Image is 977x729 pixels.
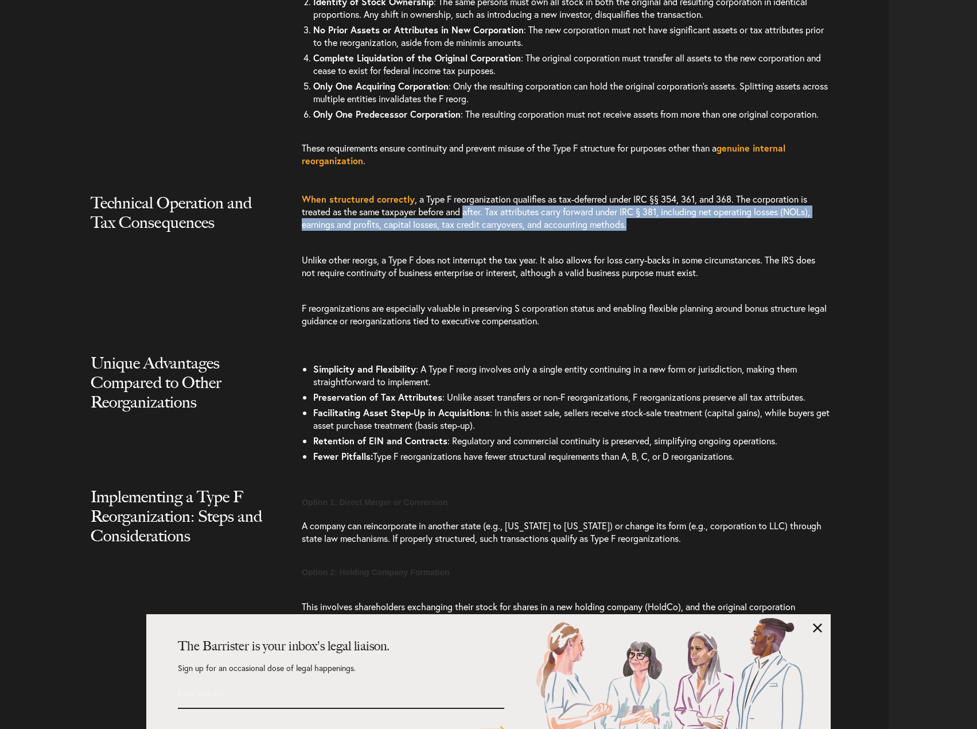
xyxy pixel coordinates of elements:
span: : Only the resulting corporation can hold the original corporation’s assets. Splitting assets acr... [313,80,828,104]
span: Unlike other reorgs, a Type F does not interrupt the tax year. It also allows for loss carry-back... [302,254,815,278]
span: Type F reorganizations have fewer structural requirements than A, B, C, or D reorganizations. [371,450,734,462]
b: Complete Liquidation of the Original Corporation [313,52,521,64]
span: : Regulatory and commercial continuity is preserved, simplifying ongoing operations. [447,435,777,447]
b: Only One Acquiring Corporation [313,80,449,92]
span: : The original corporation must transfer all assets to the new corporation and cease to exist for... [313,52,821,76]
b: Retention of EIN and Contracts [313,435,447,447]
strong: Option 1: Direct Merger or Conversion [302,498,447,507]
span: : The resulting corporation must not receive assets from more than one original corporation. [461,108,819,120]
b: Only One Predecessor Corporation [313,108,461,120]
input: Email Address [178,684,422,703]
a: When structured correctly [302,193,415,205]
span: : A Type F reorg involves only a single entity continuing in a new form or jurisdiction, making t... [313,363,797,387]
span: A company can reincorporate in another state (e.g., [US_STATE] to [US_STATE]) or change its form ... [302,519,822,544]
strong: Fewer Pitfalls [313,450,371,462]
span: : Unlike asset transfers or non-F reorganizations, F reorganizations preserve all tax attributes. [442,391,805,403]
span: : In this asset sale, sellers receive stock-sale treatment (capital gains), while buyers get asse... [313,406,830,431]
h2: Technical Operation and Tax Consequences [91,193,273,255]
h2: Implementing a Type F Reorganization: Steps and Considerations [91,487,273,568]
span: F reorganizations are especially valuable in preserving S corporation status and enabling flexibl... [302,302,827,327]
span: : The new corporation must not have significant assets or tax attributes prior to the reorganizat... [313,24,824,48]
span: , a Type F reorganization qualifies as tax-deferred under IRC §§ 354, 361, and 368. The corporati... [302,193,810,230]
a: genuine internal reorganization [302,142,785,166]
h2: Unique Advantages Compared to Other Reorganizations [91,353,273,435]
strong: : [371,450,373,462]
b: No Prior Assets or Attributes in New Corporation [313,24,524,36]
p: Sign up for an occasional dose of legal happenings. [178,664,504,684]
span: These requirements ensure continuity and prevent misuse of the Type F structure for purposes othe... [302,142,785,166]
b: Simplicity and Flexibility [313,363,416,375]
span: This involves shareholders exchanging their stock for shares in a new holding company (HoldCo), a... [302,600,795,625]
strong: Option 2: Holding Company Formation [302,568,449,577]
strong: The Barrister is your inbox's legal liaison. [178,638,390,654]
b: Preservation of Tax Attributes [313,391,442,403]
b: Facilitating Asset Step-Up in Acquisitions [313,406,490,418]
